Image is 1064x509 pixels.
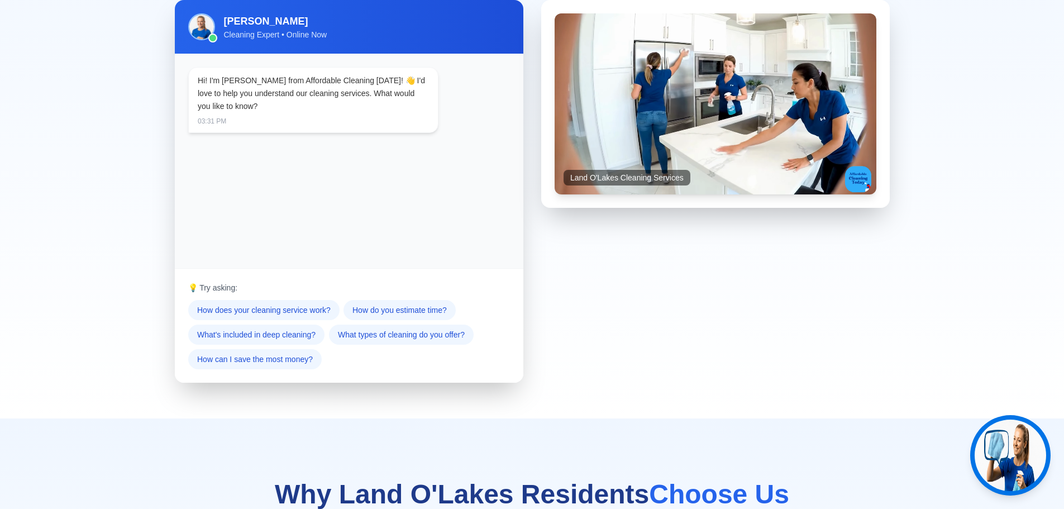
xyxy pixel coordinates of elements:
h3: [PERSON_NAME] [224,13,327,29]
button: How can I save the most money? [188,349,322,369]
button: What types of cleaning do you offer? [329,325,474,345]
img: Jen [975,420,1046,491]
button: What's included in deep cleaning? [188,325,325,345]
span: Choose Us [649,479,789,509]
div: 03:31 PM [198,117,429,126]
button: How do you estimate time? [343,300,456,320]
p: 💡 Try asking: [188,282,510,293]
div: Hi! I'm [PERSON_NAME] from Affordable Cleaning [DATE]! 👋 I'd love to help you understand our clea... [198,74,429,112]
h2: Why Land O'Lakes Residents [9,481,1055,508]
img: Jen [189,15,214,39]
p: Cleaning Expert • Online Now [224,29,327,40]
button: Get help from Jen [970,415,1051,496]
div: Land O'Lakes Cleaning Services [564,170,690,185]
button: How does your cleaning service work? [188,300,340,320]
